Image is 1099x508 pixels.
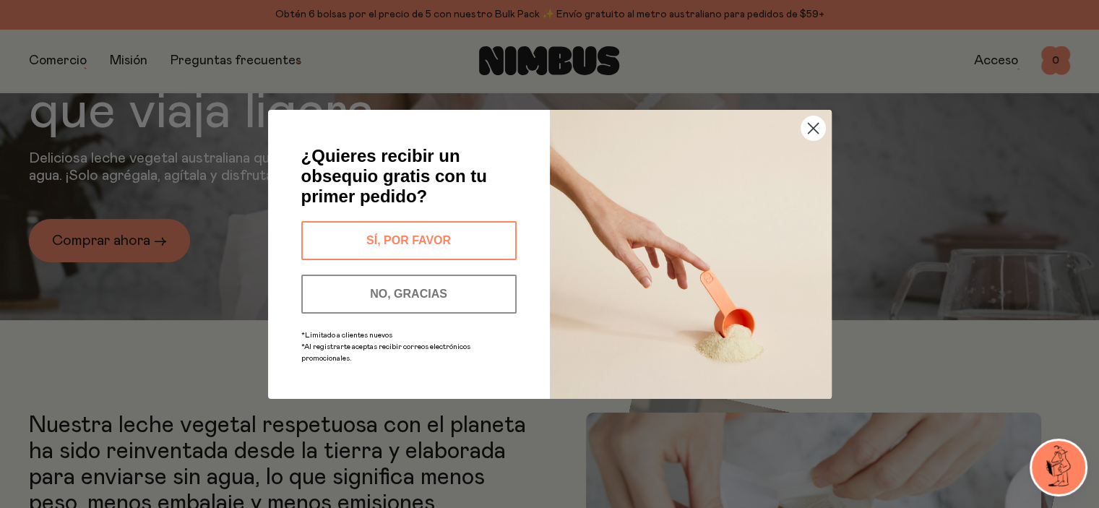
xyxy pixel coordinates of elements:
[801,116,826,141] button: Cerrar diálogo
[366,234,451,246] font: SÍ, POR FAVOR
[550,110,832,399] img: c0d45117-8e62-4a02-9742-374a5db49d45.jpeg
[301,332,392,339] font: *Limitado a clientes nuevos
[301,221,517,260] button: SÍ, POR FAVOR
[370,288,447,300] font: NO, GRACIAS
[301,275,517,314] button: NO, GRACIAS
[1032,441,1085,494] img: agente
[301,343,470,362] font: *Al registrarte aceptas recibir correos electrónicos promocionales.
[301,146,487,206] font: ¿Quieres recibir un obsequio gratis con tu primer pedido?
